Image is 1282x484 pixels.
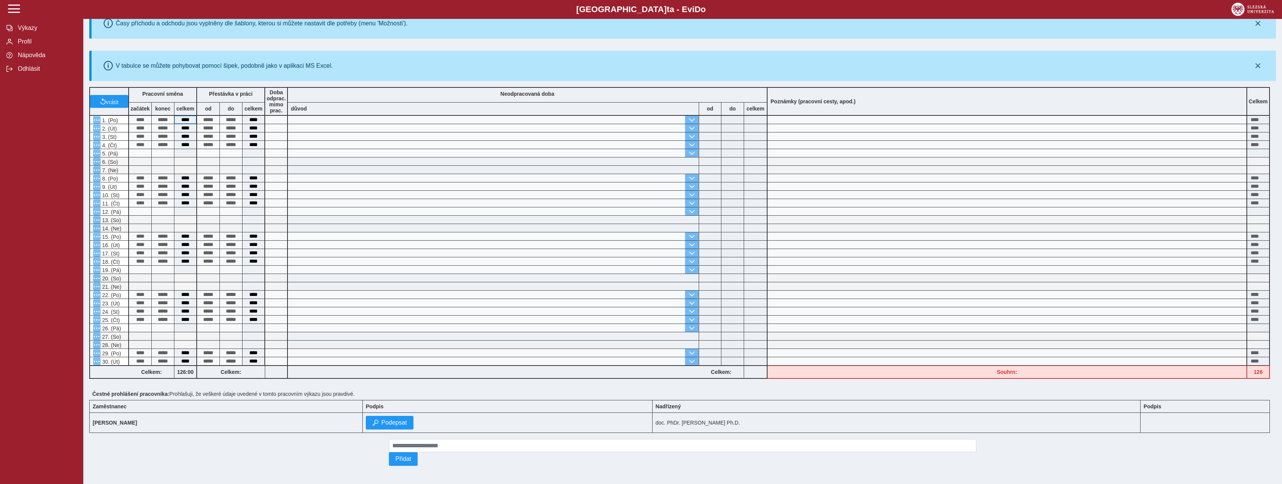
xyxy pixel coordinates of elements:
[93,341,101,349] button: Menu
[768,366,1247,379] div: Fond pracovní doby (123:12 h) a součet hodin (126 h) se neshodují!
[93,116,101,124] button: Menu
[142,91,183,97] b: Pracovní směna
[101,217,121,223] span: 13. (So)
[656,403,681,409] b: Nadřízený
[101,201,120,207] span: 11. (Čt)
[1231,3,1274,16] img: logo_web_su.png
[101,359,120,365] span: 30. (Út)
[93,241,101,249] button: Menu
[93,125,101,132] button: Menu
[101,167,118,173] span: 7. (Ne)
[101,275,121,282] span: 20. (So)
[744,106,767,112] b: celkem
[101,142,117,148] span: 4. (Čt)
[16,52,77,59] span: Nápověda
[101,342,121,348] span: 28. (Ne)
[101,234,121,240] span: 15. (Po)
[242,106,264,112] b: celkem
[101,267,121,273] span: 19. (Pá)
[93,403,126,409] b: Zaměstnanec
[1247,369,1269,375] b: 126
[291,106,307,112] b: důvod
[101,292,121,298] span: 22. (Po)
[93,420,137,426] b: [PERSON_NAME]
[93,274,101,282] button: Menu
[101,126,117,132] span: 2. (Út)
[209,91,252,97] b: Přestávka v práci
[721,106,744,112] b: do
[101,226,121,232] span: 14. (Ne)
[93,349,101,357] button: Menu
[90,95,128,108] button: vrátit
[101,251,120,257] span: 17. (St)
[93,358,101,365] button: Menu
[93,258,101,265] button: Menu
[699,369,744,375] b: Celkem:
[93,266,101,274] button: Menu
[101,259,120,265] span: 18. (Čt)
[93,133,101,140] button: Menu
[93,166,101,174] button: Menu
[23,5,1259,14] b: [GEOGRAPHIC_DATA] a - Evi
[101,184,117,190] span: 9. (Út)
[174,106,196,112] b: celkem
[16,25,77,31] span: Výkazy
[129,369,174,375] b: Celkem:
[101,117,118,123] span: 1. (Po)
[701,5,706,14] span: o
[174,369,196,375] b: 126:00
[101,350,121,356] span: 29. (Po)
[93,224,101,232] button: Menu
[101,325,121,331] span: 26. (Pá)
[101,317,120,323] span: 25. (Čt)
[197,369,265,375] b: Celkem:
[101,309,120,315] span: 24. (St)
[101,284,121,290] span: 21. (Ne)
[101,300,120,307] span: 23. (Út)
[93,141,101,149] button: Menu
[366,416,413,430] button: Podepsat
[1247,366,1270,379] div: Fond pracovní doby (123:12 h) a součet hodin (126 h) se neshodují!
[116,20,408,27] div: Časy příchodu a odchodu jsou vyplněny dle šablony, kterou si můžete nastavit dle potřeby (menu 'M...
[500,91,554,97] b: Neodpracovaná doba
[381,419,407,426] span: Podepsat
[101,159,118,165] span: 6. (So)
[93,233,101,240] button: Menu
[93,174,101,182] button: Menu
[197,106,219,112] b: od
[267,89,286,114] b: Doba odprac. mimo prac.
[101,134,117,140] span: 3. (St)
[93,216,101,224] button: Menu
[997,369,1017,375] b: Souhrn:
[93,149,101,157] button: Menu
[667,5,669,14] span: t
[1249,98,1268,104] b: Celkem
[395,456,411,462] span: Přidat
[93,199,101,207] button: Menu
[1144,403,1161,409] b: Podpis
[699,106,721,112] b: od
[101,151,118,157] span: 5. (Pá)
[220,106,242,112] b: do
[16,38,77,45] span: Profil
[366,403,384,409] b: Podpis
[101,242,120,248] span: 16. (Út)
[152,106,174,112] b: konec
[93,291,101,299] button: Menu
[768,98,859,104] b: Poznámky (pracovní cesty, apod.)
[652,413,1140,433] td: doc. PhDr. [PERSON_NAME] Ph.D.
[16,65,77,72] span: Odhlásit
[101,192,120,198] span: 10. (St)
[129,106,151,112] b: začátek
[89,388,1276,400] div: Prohlašuji, že veškeré údaje uvedené v tomto pracovním výkazu jsou pravdivé.
[93,249,101,257] button: Menu
[101,334,121,340] span: 27. (So)
[93,324,101,332] button: Menu
[93,283,101,290] button: Menu
[695,5,701,14] span: D
[93,191,101,199] button: Menu
[116,62,333,69] div: V tabulce se můžete pohybovat pomocí šipek, podobně jako v aplikaci MS Excel.
[93,316,101,324] button: Menu
[93,158,101,165] button: Menu
[101,176,118,182] span: 8. (Po)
